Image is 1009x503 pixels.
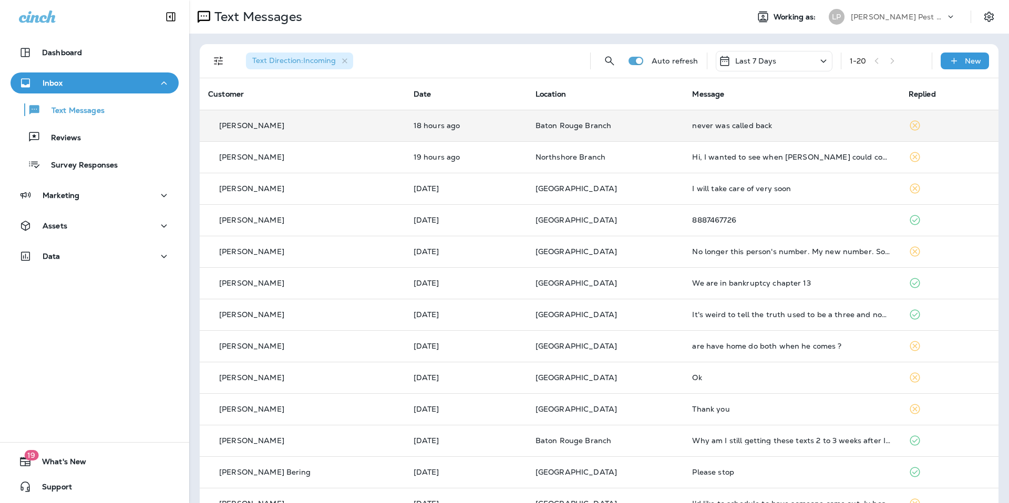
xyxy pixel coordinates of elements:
[11,185,179,206] button: Marketing
[692,436,891,445] div: Why am I still getting these texts 2 to 3 weeks after I paid
[599,50,620,71] button: Search Messages
[219,216,284,224] p: [PERSON_NAME]
[252,56,336,65] span: Text Direction : Incoming
[536,310,617,319] span: [GEOGRAPHIC_DATA]
[536,373,617,382] span: [GEOGRAPHIC_DATA]
[414,121,519,130] p: Sep 3, 2025 02:21 PM
[536,89,566,99] span: Location
[414,216,519,224] p: Sep 2, 2025 02:38 PM
[536,404,617,414] span: [GEOGRAPHIC_DATA]
[208,50,229,71] button: Filters
[40,161,118,171] p: Survey Responses
[156,6,186,27] button: Collapse Sidebar
[692,310,891,319] div: It's weird to tell the truth used to be a three and now you're 250
[829,9,845,25] div: LP
[219,405,284,413] p: [PERSON_NAME]
[692,184,891,193] div: I will take care of very soon
[219,373,284,382] p: [PERSON_NAME]
[909,89,936,99] span: Replied
[692,153,891,161] div: Hi, I wanted to see when Ronald could come out, we're in Pearl River
[219,184,284,193] p: [PERSON_NAME]
[219,153,284,161] p: [PERSON_NAME]
[11,42,179,63] button: Dashboard
[536,436,612,445] span: Baton Rouge Branch
[536,278,617,288] span: [GEOGRAPHIC_DATA]
[965,57,981,65] p: New
[536,121,612,130] span: Baton Rouge Branch
[735,57,777,65] p: Last 7 Days
[43,222,67,230] p: Assets
[692,89,724,99] span: Message
[692,247,891,256] div: No longer this person's number. My new number. So sorry
[692,216,891,224] div: 8887467726
[219,121,284,130] p: [PERSON_NAME]
[43,191,79,200] p: Marketing
[414,279,519,287] p: Sep 2, 2025 01:50 PM
[41,106,105,116] p: Text Messages
[11,72,179,93] button: Inbox
[414,436,519,445] p: Sep 1, 2025 12:04 PM
[246,53,353,69] div: Text Direction:Incoming
[692,342,891,350] div: are have home do both when he comes ?
[219,342,284,350] p: [PERSON_NAME]
[219,310,284,319] p: [PERSON_NAME]
[11,215,179,236] button: Assets
[536,341,617,351] span: [GEOGRAPHIC_DATA]
[414,153,519,161] p: Sep 3, 2025 01:37 PM
[850,57,867,65] div: 1 - 20
[692,279,891,287] div: We are in bankruptcy chapter 13
[11,451,179,472] button: 19What's New
[11,246,179,267] button: Data
[24,450,38,460] span: 19
[692,121,891,130] div: never was called back
[219,468,311,476] p: [PERSON_NAME] Bering
[536,152,605,162] span: Northshore Branch
[208,89,244,99] span: Customer
[32,483,72,495] span: Support
[536,467,617,477] span: [GEOGRAPHIC_DATA]
[414,342,519,350] p: Sep 2, 2025 10:10 AM
[42,48,82,57] p: Dashboard
[11,153,179,175] button: Survey Responses
[851,13,945,21] p: [PERSON_NAME] Pest Control
[536,184,617,193] span: [GEOGRAPHIC_DATA]
[219,247,284,256] p: [PERSON_NAME]
[414,405,519,413] p: Sep 2, 2025 08:54 AM
[219,436,284,445] p: [PERSON_NAME]
[536,247,617,256] span: [GEOGRAPHIC_DATA]
[692,373,891,382] div: Ok
[652,57,698,65] p: Auto refresh
[11,126,179,148] button: Reviews
[414,247,519,256] p: Sep 2, 2025 01:52 PM
[414,468,519,476] p: Sep 1, 2025 12:04 PM
[414,310,519,319] p: Sep 2, 2025 01:40 PM
[210,9,302,25] p: Text Messages
[43,252,60,260] p: Data
[536,215,617,225] span: [GEOGRAPHIC_DATA]
[43,79,63,87] p: Inbox
[692,405,891,413] div: Thank you
[11,99,179,121] button: Text Messages
[32,457,86,470] span: What's New
[980,7,998,26] button: Settings
[414,184,519,193] p: Sep 2, 2025 04:53 PM
[774,13,818,22] span: Working as:
[414,373,519,382] p: Sep 2, 2025 10:07 AM
[219,279,284,287] p: [PERSON_NAME]
[11,476,179,497] button: Support
[692,468,891,476] div: Please stop
[414,89,431,99] span: Date
[40,133,81,143] p: Reviews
